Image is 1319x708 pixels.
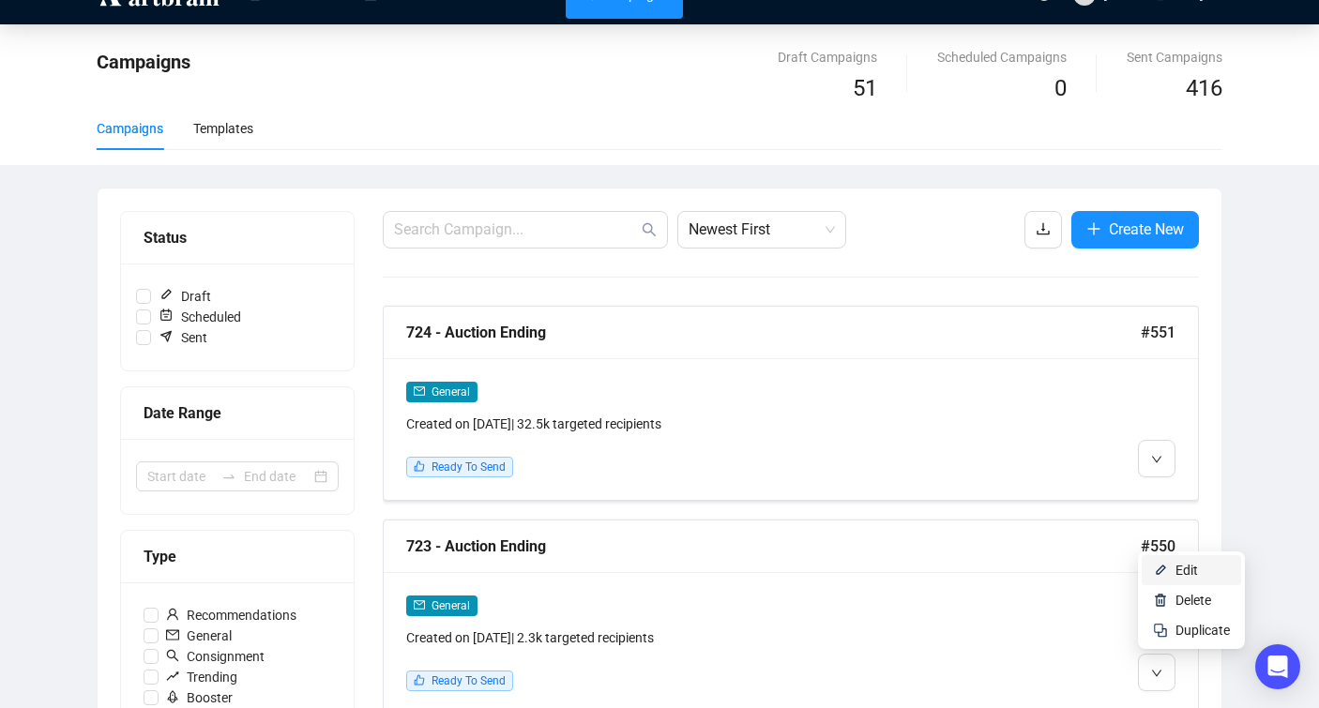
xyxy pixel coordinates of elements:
[159,646,272,667] span: Consignment
[97,118,163,139] div: Campaigns
[432,385,470,399] span: General
[1255,644,1300,689] div: Open Intercom Messenger
[97,51,190,73] span: Campaigns
[414,385,425,397] span: mail
[1175,593,1211,608] span: Delete
[394,218,638,241] input: Search Campaign...
[221,469,236,484] span: swap-right
[406,321,1141,344] div: 724 - Auction Ending
[406,535,1141,558] div: 723 - Auction Ending
[159,625,239,646] span: General
[147,466,214,487] input: Start date
[193,118,253,139] div: Templates
[414,674,425,685] span: like
[1109,218,1184,241] span: Create New
[1175,623,1230,638] span: Duplicate
[1151,668,1162,679] span: down
[1071,211,1199,249] button: Create New
[1153,563,1168,578] img: svg+xml;base64,PHN2ZyB4bWxucz0iaHR0cDovL3d3dy53My5vcmcvMjAwMC9zdmciIHhtbG5zOnhsaW5rPSJodHRwOi8vd3...
[166,628,179,641] span: mail
[406,414,980,434] div: Created on [DATE] | 32.5k targeted recipients
[144,545,331,568] div: Type
[144,226,331,249] div: Status
[1153,593,1168,608] img: svg+xml;base64,PHN2ZyB4bWxucz0iaHR0cDovL3d3dy53My5vcmcvMjAwMC9zdmciIHhtbG5zOnhsaW5rPSJodHRwOi8vd3...
[853,75,877,101] span: 51
[778,47,877,68] div: Draft Campaigns
[1175,563,1198,578] span: Edit
[414,460,425,472] span: like
[642,222,657,237] span: search
[166,608,179,621] span: user
[166,670,179,683] span: rise
[383,306,1199,501] a: 724 - Auction Ending#551mailGeneralCreated on [DATE]| 32.5k targeted recipientslikeReady To Send
[1153,623,1168,638] img: svg+xml;base64,PHN2ZyB4bWxucz0iaHR0cDovL3d3dy53My5vcmcvMjAwMC9zdmciIHdpZHRoPSIyNCIgaGVpZ2h0PSIyNC...
[166,690,179,703] span: rocket
[244,466,311,487] input: End date
[151,327,215,348] span: Sent
[937,47,1067,68] div: Scheduled Campaigns
[1127,47,1222,68] div: Sent Campaigns
[166,649,179,662] span: search
[144,401,331,425] div: Date Range
[1086,221,1101,236] span: plus
[432,460,506,474] span: Ready To Send
[414,599,425,610] span: mail
[151,307,249,327] span: Scheduled
[1141,535,1175,558] span: #550
[1141,321,1175,344] span: #551
[432,599,470,612] span: General
[1054,75,1067,101] span: 0
[432,674,506,687] span: Ready To Send
[689,212,835,248] span: Newest First
[159,667,245,687] span: Trending
[1186,75,1222,101] span: 416
[406,627,980,648] div: Created on [DATE] | 2.3k targeted recipients
[1151,454,1162,465] span: down
[1036,221,1051,236] span: download
[159,605,304,625] span: Recommendations
[159,687,240,708] span: Booster
[221,469,236,484] span: to
[151,286,219,307] span: Draft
